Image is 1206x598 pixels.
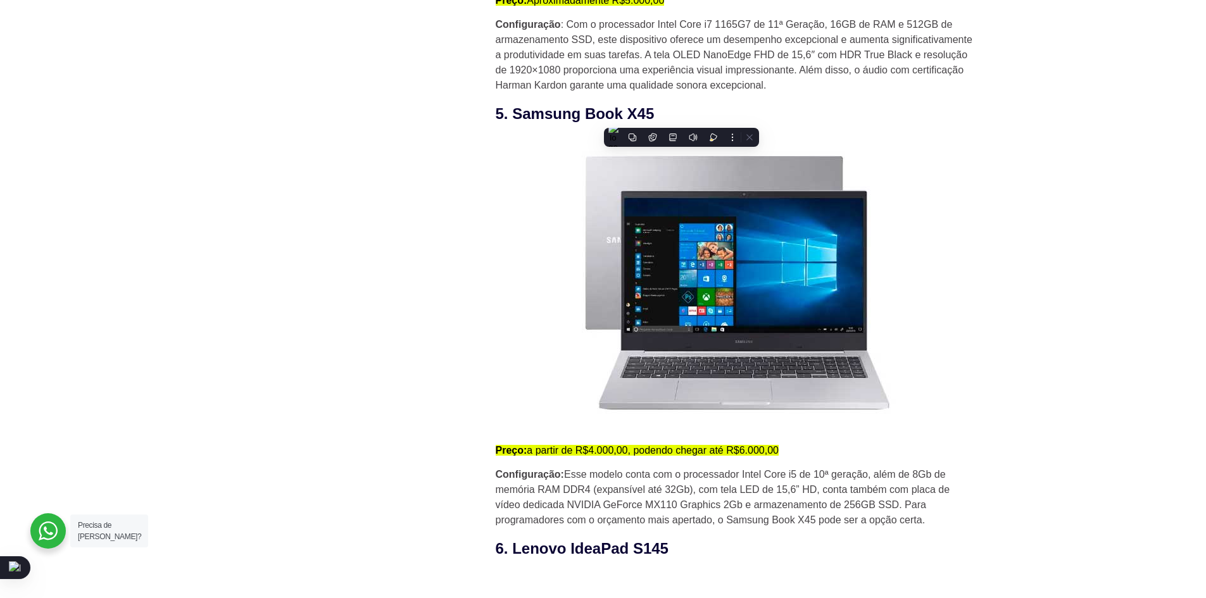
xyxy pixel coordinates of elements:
p: Esse modelo conta com o processador Intel Core i5 de 10ª geração, além de 8Gb de memória RAM DDR4... [496,467,977,528]
h3: 5. Samsung Book X45 [496,103,977,125]
div: Widget de chat [978,436,1206,598]
iframe: Chat Widget [978,436,1206,598]
mark: a partir de R$4.000,00, podendo chegar até R$6.000,00 [496,445,779,456]
strong: Preço: [496,445,527,456]
h3: 6. Lenovo IdeaPad S145 [496,537,977,560]
strong: Configuração: [496,469,564,480]
strong: Configuração [496,19,561,30]
span: Precisa de [PERSON_NAME]? [78,521,141,541]
p: : Com o processador Intel Core i7 1165G7 de 11ª Geração, 16GB de RAM e 512GB de armazenamento SSD... [496,17,977,93]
